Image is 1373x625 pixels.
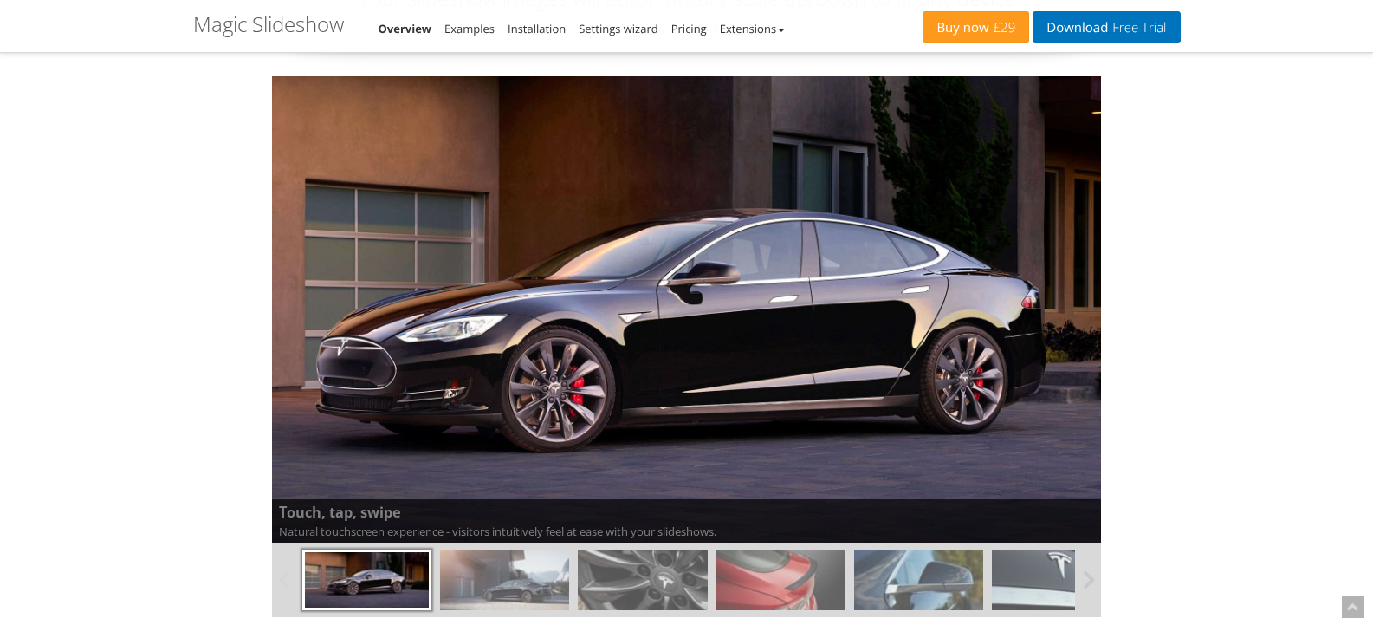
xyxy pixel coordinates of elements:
b: Touch, tap, swipe [279,502,1095,524]
a: Buy now£29 [923,11,1029,43]
a: Examples [444,21,495,36]
img: Touch, tap, swipe [189,29,1184,589]
img: models-06.jpg [854,550,983,610]
img: models-07.jpg [992,550,1121,610]
a: Pricing [671,21,707,36]
a: Installation [508,21,566,36]
a: Settings wizard [579,21,658,36]
a: Overview [379,21,432,36]
img: models-02.jpg [440,550,569,610]
span: Natural touchscreen experience - visitors intuitively feel at ease with your slideshows. [272,499,1102,543]
span: Free Trial [1108,21,1166,35]
img: models-04.jpg [716,550,845,610]
h1: Magic Slideshow [193,13,344,36]
img: models-03.jpg [578,550,707,610]
a: Extensions [720,21,785,36]
a: DownloadFree Trial [1033,11,1180,43]
span: £29 [989,21,1016,35]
